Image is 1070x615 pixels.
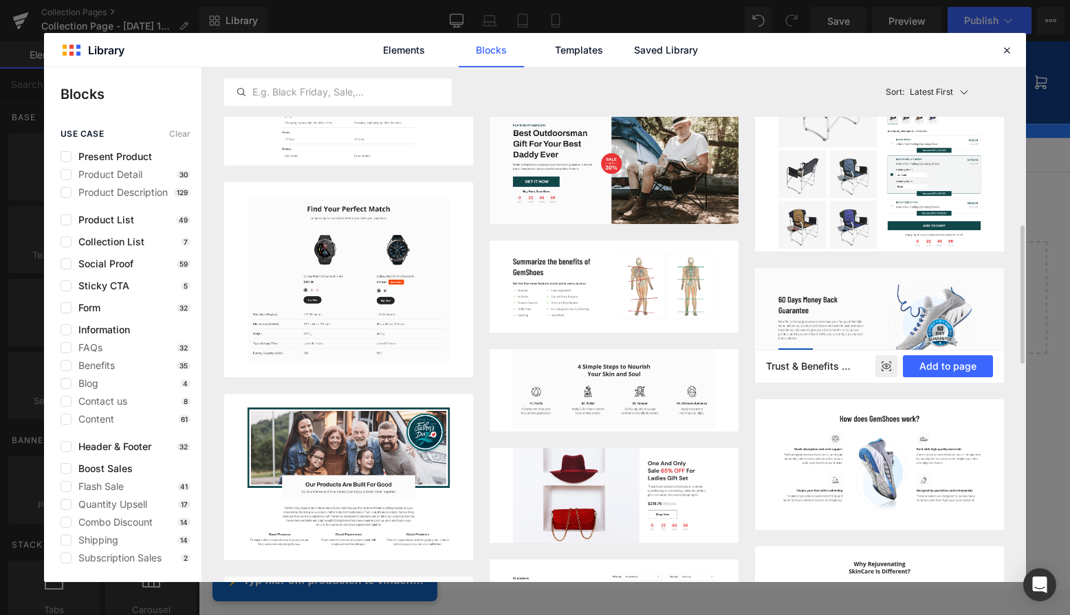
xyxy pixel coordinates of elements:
[178,500,190,508] p: 17
[72,214,134,225] span: Product List
[72,481,124,492] span: Flash Sale
[181,282,190,290] p: 5
[178,415,190,423] p: 61
[72,499,147,510] span: Quantity Upsell
[485,83,571,96] a: Scheppach
[181,238,190,246] p: 7
[72,396,127,407] span: Contact us
[766,360,852,372] h5: Trust & Benefits / GemShoes
[490,103,739,224] img: image
[177,482,190,491] p: 41
[274,25,532,58] input: Zoek producten
[72,552,162,563] span: Subscription Sales
[177,361,190,370] p: 35
[488,35,523,47] span: Zoeken
[147,83,228,96] a: Catalogus
[72,280,129,291] span: Sticky CTA
[441,232,565,260] a: Add Single Section
[180,379,190,388] p: 4
[177,518,190,526] p: 14
[755,268,1004,383] img: image
[72,302,100,313] span: Form
[72,324,130,335] span: Information
[72,187,168,198] span: Product Description
[177,536,190,544] p: 14
[582,83,677,96] a: Onze merken
[880,67,1004,117] button: Latest FirstSort:Latest First
[169,129,190,139] span: Clear
[177,170,190,179] p: 30
[174,188,190,197] p: 129
[755,35,1004,262] img: image
[72,535,118,546] span: Shipping
[14,24,158,58] img: MZS Gereedschap
[72,517,153,528] span: Combo Discount
[565,25,684,37] p: [PHONE_NUMBER]
[14,109,37,119] a: Home
[181,397,190,405] p: 8
[633,33,699,67] a: Saved Library
[307,232,430,260] a: Explore Blocks
[463,28,529,55] button: Zoeken
[17,83,136,96] a: Auto gereedschap
[490,448,739,544] img: image
[886,87,904,97] span: Sort:
[490,349,739,429] img: image
[41,109,45,119] span: »
[225,84,451,100] input: E.g. Black Friday, Sale,...
[61,84,201,104] p: Blocks
[72,378,98,389] span: Blog
[177,344,190,352] p: 32
[176,216,190,224] p: 49
[72,414,114,425] span: Content
[72,236,144,247] span: Collection List
[710,36,723,47] img: Nederland
[903,355,993,377] button: Add to page
[710,26,783,57] button: Nederland NL (EUR €)
[50,109,122,119] span: MZS Gereedschap
[72,169,142,180] span: Product Detail
[61,129,104,139] span: use case
[710,36,776,47] span: NL (EUR €)
[875,355,897,377] div: Preview
[490,241,739,333] img: image
[177,443,190,451] p: 32
[28,530,225,548] span: ⚡ Typ hier om producten te vinden…
[459,33,524,67] a: Blocks
[45,271,827,280] p: or Drag & Drop elements from left sidebar
[72,360,115,371] span: Benefits
[910,86,953,98] p: Latest First
[224,394,473,560] img: image
[371,33,437,67] a: Elements
[72,441,151,452] span: Header & Footer
[72,258,133,269] span: Social Proof
[72,151,152,162] span: Present Product
[177,304,190,312] p: 32
[177,260,190,268] p: 59
[240,83,347,96] a: Frezen & Zagen
[546,33,611,67] a: Templates
[565,37,684,58] p: [EMAIL_ADDRESS][DOMAIN_NAME]
[1023,568,1056,601] div: Open Intercom Messenger
[755,399,1004,530] img: image
[181,554,190,562] p: 2
[224,182,473,377] img: image
[358,83,473,96] a: Metaalbewerking
[72,463,133,474] span: Boost Sales
[72,342,102,353] span: FAQs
